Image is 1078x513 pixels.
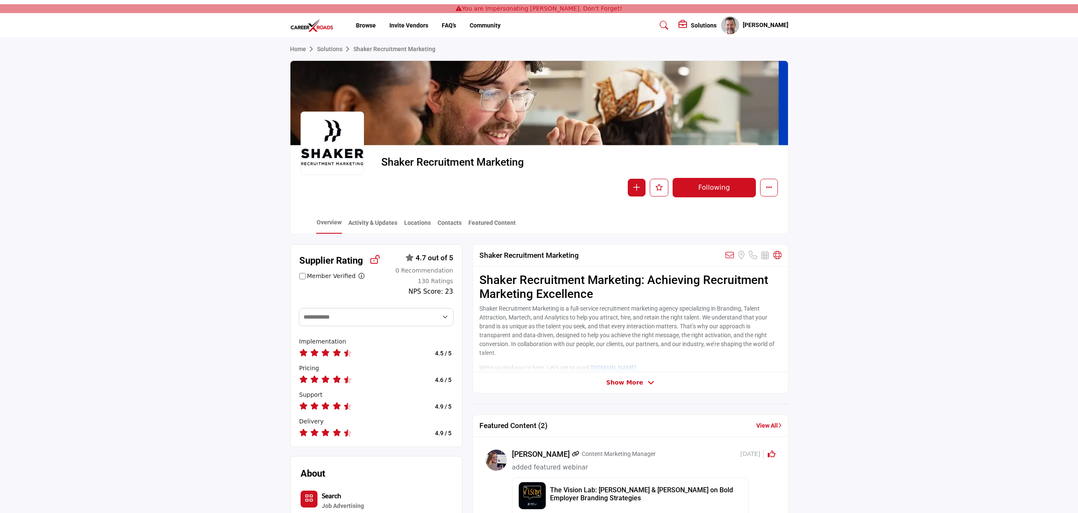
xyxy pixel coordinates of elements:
img: the-vision-lab-amanda-shaker-john-graham-jr-on-bold-employer-branding-strategies image [519,482,546,509]
a: Job Advertising [322,501,438,512]
a: Community [470,22,501,29]
span: 130 Ratings [418,278,453,284]
i: Click to Rate this activity [768,450,775,458]
span: How would you rate their delivery? [299,418,324,425]
h2: Supplier Rating [299,254,363,267]
a: Solutions [317,46,353,52]
button: More details [760,179,778,196]
span: Shaker Recruitment Marketing [381,156,572,169]
div: NPS Score: 23 [408,287,453,297]
a: Contacts [437,218,462,233]
img: site Logo [290,19,338,33]
a: Shaker Recruitment Marketing [353,46,435,52]
label: Member Verified [307,272,356,281]
button: Following [673,178,756,197]
a: Link of redirect to contact page [572,450,580,458]
span: We’re so glad you’re here. Let’s get to work: [479,364,591,371]
button: Category Icon [301,491,317,508]
span: added featured webinar [512,464,588,471]
span: How would you rate their support? [299,391,323,398]
a: Featured Content [468,218,516,233]
h4: 4.6 / 5 [435,377,451,384]
div: Platforms and strategies for advertising job openings to attract a wide range of qualified candid... [322,501,438,512]
a: Home [290,46,317,52]
a: [DOMAIN_NAME] [591,364,636,371]
span: How would you rate their pricing? [299,365,319,371]
h5: [PERSON_NAME] [512,450,570,459]
a: FAQ's [442,22,456,29]
a: Browse [356,22,376,29]
h2: About [301,467,325,480]
a: Invite Vendors [389,22,428,29]
a: Locations [404,218,431,233]
h5: The Vision Lab: [PERSON_NAME] & [PERSON_NAME] on Bold Employer Branding Strategies [550,486,742,502]
h4: 4.5 / 5 [435,350,451,357]
span: Shaker Recruitment Marketing is a full-service recruitment marketing agency specializing in Brand... [479,305,774,356]
a: View All [756,421,782,430]
h5: Solutions [691,22,717,29]
span: Show More [606,378,643,387]
div: Solutions [679,20,717,30]
span: 0 Recommendation [395,267,453,274]
h2: Featured Content (2) [479,421,547,430]
a: Activity & Updates [348,218,398,233]
button: Show hide supplier dropdown [721,16,739,35]
a: Overview [316,218,342,234]
span: 4.7 out of 5 [416,254,453,262]
h2: Shaker Recruitment Marketing [479,251,579,260]
h2: Shaker Recruitment Marketing: Achieving Recruitment Marketing Excellence [479,273,782,301]
h5: [PERSON_NAME] [743,21,788,30]
h4: 4.9 / 5 [435,430,451,437]
a: Search [651,19,674,32]
span: How would you rate their implementation? [299,338,346,345]
span: [DATE] [740,450,763,458]
h4: 4.9 / 5 [435,403,451,410]
b: Search [322,491,341,499]
p: Content Marketing Manager [582,450,656,458]
button: Like [650,179,668,196]
img: avtar-image [486,450,507,471]
a: Search [322,493,341,499]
